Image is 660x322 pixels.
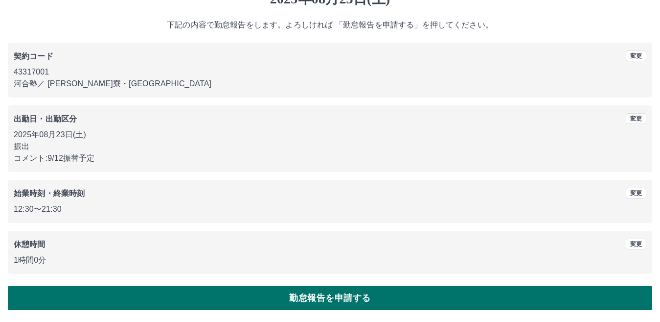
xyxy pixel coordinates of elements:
[14,189,85,198] b: 始業時刻・終業時刻
[626,50,646,61] button: 変更
[14,152,646,164] p: コメント: 9/12振替予定
[14,66,646,78] p: 43317001
[14,254,646,266] p: 1時間0分
[14,203,646,215] p: 12:30 〜 21:30
[14,141,646,152] p: 振出
[14,52,53,60] b: 契約コード
[14,78,646,90] p: 河合塾 ／ [PERSON_NAME]寮・[GEOGRAPHIC_DATA]
[8,19,652,31] p: 下記の内容で勤怠報告をします。よろしければ 「勤怠報告を申請する」を押してください。
[626,113,646,124] button: 変更
[626,239,646,249] button: 変更
[8,286,652,310] button: 勤怠報告を申請する
[626,188,646,198] button: 変更
[14,129,646,141] p: 2025年08月23日(土)
[14,115,77,123] b: 出勤日・出勤区分
[14,240,46,248] b: 休憩時間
